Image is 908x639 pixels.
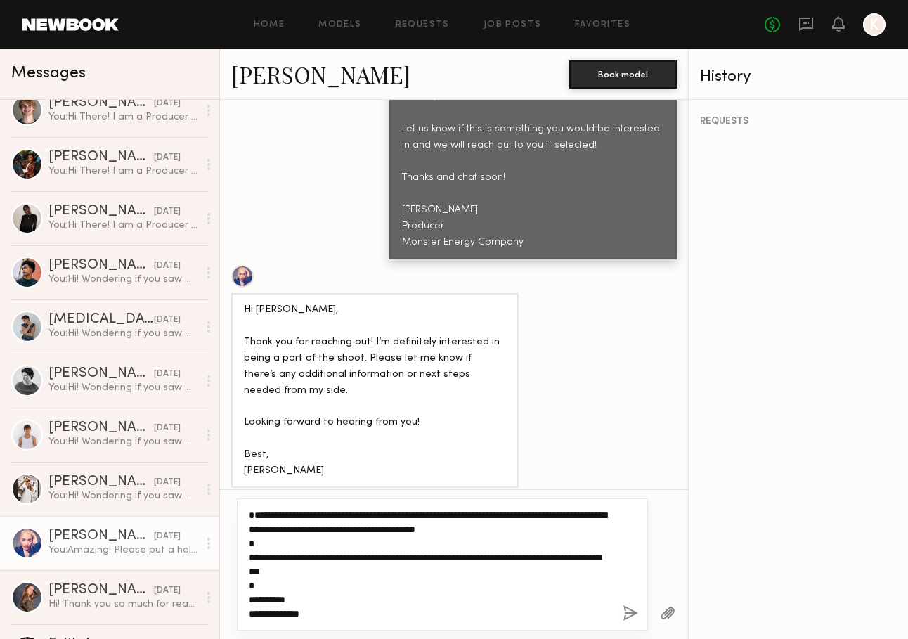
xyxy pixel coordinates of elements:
[48,475,154,489] div: [PERSON_NAME]
[48,110,198,124] div: You: Hi There! I am a Producer for Monster Energy and we are looking for some talent for an upcom...
[154,476,181,489] div: [DATE]
[48,489,198,503] div: You: Hi! Wondering if you saw my above message. We would love to have you!
[154,205,181,219] div: [DATE]
[569,60,677,89] button: Book model
[154,97,181,110] div: [DATE]
[48,96,154,110] div: [PERSON_NAME]
[48,150,154,164] div: [PERSON_NAME]
[318,20,361,30] a: Models
[254,20,285,30] a: Home
[48,421,154,435] div: [PERSON_NAME]
[569,67,677,79] a: Book model
[48,543,198,557] div: You: Amazing! Please put a hold on and we will get back to you with more information.
[48,367,154,381] div: [PERSON_NAME]
[154,259,181,273] div: [DATE]
[48,435,198,448] div: You: Hi! Wondering if you saw my above message. We would love to have you!
[396,20,450,30] a: Requests
[48,205,154,219] div: [PERSON_NAME]
[48,327,198,340] div: You: Hi! Wondering if you saw my above message. We would love to have you!
[48,381,198,394] div: You: Hi! Wondering if you saw my above message. We would love to have you!
[48,313,154,327] div: [MEDICAL_DATA][PERSON_NAME]
[154,584,181,598] div: [DATE]
[700,117,897,127] div: REQUESTS
[11,65,86,82] span: Messages
[154,314,181,327] div: [DATE]
[48,164,198,178] div: You: Hi There! I am a Producer for Monster Energy and we are looking for some talent for an upcom...
[863,13,886,36] a: K
[154,530,181,543] div: [DATE]
[48,598,198,611] div: Hi! Thank you so much for reaching out to me but unfortunately I will be out of town during that ...
[484,20,542,30] a: Job Posts
[244,302,506,479] div: Hi [PERSON_NAME], Thank you for reaching out! I’m definitely interested in being a part of the sh...
[154,368,181,381] div: [DATE]
[700,69,897,85] div: History
[575,20,630,30] a: Favorites
[154,422,181,435] div: [DATE]
[48,583,154,598] div: [PERSON_NAME]
[48,259,154,273] div: [PERSON_NAME]
[48,529,154,543] div: [PERSON_NAME]
[48,273,198,286] div: You: Hi! Wondering if you saw my above message. We would love to have you!
[48,219,198,232] div: You: Hi There! I am a Producer for Monster Energy and we are looking for some talent for an upcom...
[154,151,181,164] div: [DATE]
[231,59,410,89] a: [PERSON_NAME]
